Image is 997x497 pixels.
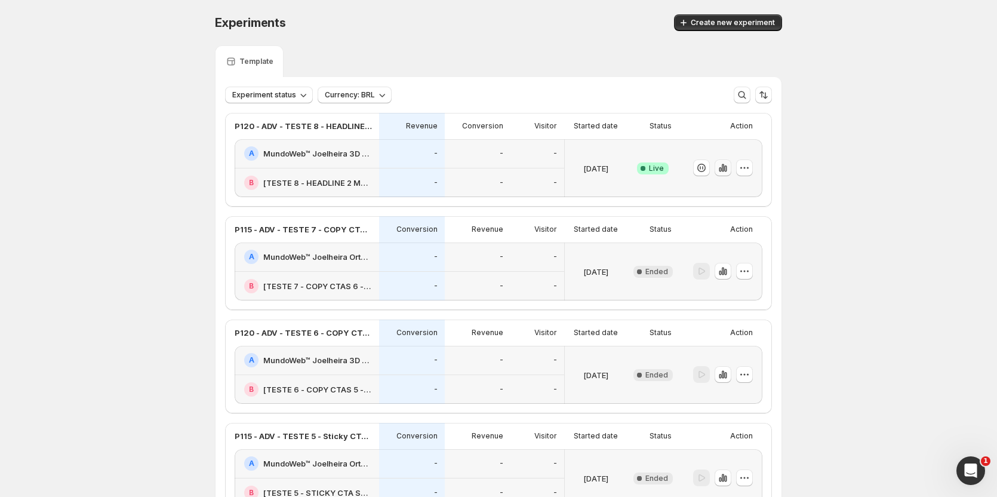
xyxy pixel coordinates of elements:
p: Action [730,431,753,441]
span: Create new experiment [691,18,775,27]
p: Action [730,121,753,131]
iframe: Intercom live chat [956,456,985,485]
h2: A [249,149,254,158]
p: - [434,281,438,291]
p: - [553,355,557,365]
button: Currency: BRL [318,87,392,103]
h2: B [249,178,254,188]
p: Status [650,328,672,338]
button: Sort the results [755,87,772,103]
p: Started date [574,431,618,441]
p: - [500,252,503,262]
h2: [TESTE 7 - COPY CTAS 6 - [DATE]] MundoWeb™ Joelheira Ortopédica De Cobre CopperFlex - A3 [263,280,372,292]
p: - [434,178,438,188]
h2: B [249,385,254,394]
p: - [553,252,557,262]
p: Started date [574,225,618,234]
p: Conversion [462,121,503,131]
p: [DATE] [583,369,608,381]
p: - [500,355,503,365]
p: Revenue [472,431,503,441]
span: 1 [981,456,990,466]
p: Conversion [396,431,438,441]
p: Visitor [534,328,557,338]
h2: [TESTE 8 - HEADLINE 2 MATCH - [DATE]] MundoWeb™ Joelheira 3D de Cobre CopperFlex - A4 [263,177,372,189]
p: Started date [574,121,618,131]
h2: A [249,355,254,365]
h2: B [249,281,254,291]
p: - [553,385,557,394]
p: Status [650,431,672,441]
p: Visitor [534,431,557,441]
p: [DATE] [583,473,608,484]
h2: A [249,252,254,262]
p: - [434,252,438,262]
p: Conversion [396,225,438,234]
span: Currency: BRL [325,90,375,100]
h2: MundoWeb™ Joelheira Ortopédica De Cobre CopperFlex - A3 [263,458,372,470]
p: Revenue [406,121,438,131]
span: Ended [645,370,668,380]
button: Experiment status [225,87,313,103]
p: - [553,149,557,158]
p: Status [650,225,672,234]
p: [DATE] [583,266,608,278]
p: - [434,459,438,468]
p: Status [650,121,672,131]
p: Started date [574,328,618,338]
p: - [553,178,557,188]
p: Template [239,57,273,66]
p: Conversion [396,328,438,338]
p: - [553,459,557,468]
button: Create new experiment [674,14,782,31]
p: - [500,149,503,158]
p: P115 - ADV - TESTE 5 - Sticky CTA Sem Escassez - [DATE] 17:40:40 [235,430,372,442]
span: Live [649,164,664,173]
p: P120 - ADV - TESTE 8 - HEADLINE 2 MATCH - [DATE] 17:08:12 [235,120,372,132]
p: - [500,459,503,468]
p: Action [730,328,753,338]
p: P115 - ADV - TESTE 7 - COPY CTA 6 - [DATE] 11:51:21 [235,223,372,235]
p: Visitor [534,225,557,234]
p: - [500,178,503,188]
p: - [434,355,438,365]
p: Visitor [534,121,557,131]
h2: MundoWeb™ Joelheira 3D de Cobre CopperFlex - A4 [263,148,372,159]
p: - [500,281,503,291]
h2: A [249,459,254,468]
p: [DATE] [583,162,608,174]
span: Ended [645,474,668,483]
p: Revenue [472,225,503,234]
p: Revenue [472,328,503,338]
p: - [553,281,557,291]
span: Experiment status [232,90,296,100]
h2: MundoWeb™ Joelheira Ortopédica De Cobre CopperFlex - A3 [263,251,372,263]
h2: MundoWeb™ Joelheira 3D de Cobre CopperFlex - A4 [263,354,372,366]
p: Action [730,225,753,234]
p: - [434,149,438,158]
span: Experiments [215,16,286,30]
span: Ended [645,267,668,277]
h2: [TESTE 6 - COPY CTAS 5 - [DATE]] MundoWeb™ Joelheira 3D de Cobre CopperFlex - A4 [263,384,372,395]
p: - [500,385,503,394]
p: - [434,385,438,394]
p: P120 - ADV - TESTE 6 - COPY CTA 5 - [DATE] 11:38:13 [235,327,372,339]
